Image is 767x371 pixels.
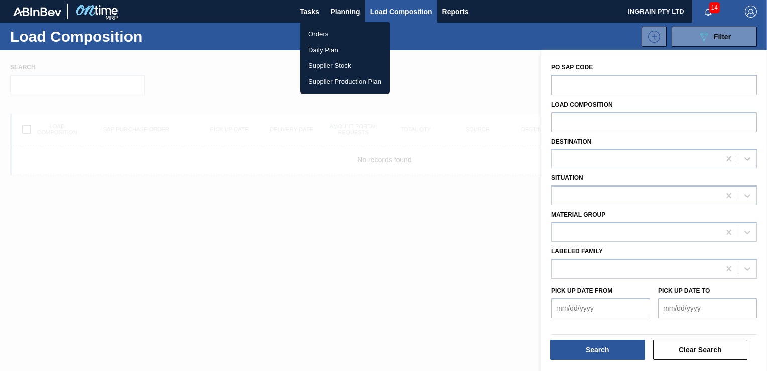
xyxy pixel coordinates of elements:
[300,26,390,42] a: Orders
[300,42,390,58] a: Daily Plan
[300,58,390,74] a: Supplier Stock
[300,74,390,90] a: Supplier Production Plan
